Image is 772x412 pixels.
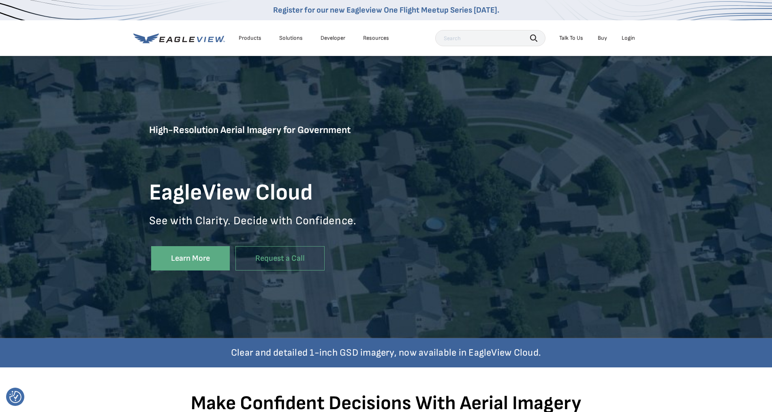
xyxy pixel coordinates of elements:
[559,34,583,42] div: Talk To Us
[235,246,325,271] a: Request a Call
[9,391,21,403] img: Revisit consent button
[363,34,389,42] div: Resources
[273,5,499,15] a: Register for our new Eagleview One Flight Meetup Series [DATE].
[149,179,386,207] h1: EagleView Cloud
[435,30,545,46] input: Search
[321,34,345,42] a: Developer
[239,34,261,42] div: Products
[386,133,623,267] iframe: EagleView Cloud Overview
[622,34,635,42] div: Login
[598,34,607,42] a: Buy
[149,124,386,173] h5: High-Resolution Aerial Imagery for Government
[149,214,386,240] p: See with Clarity. Decide with Confidence.
[151,246,230,271] a: Learn More
[279,34,303,42] div: Solutions
[9,391,21,403] button: Consent Preferences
